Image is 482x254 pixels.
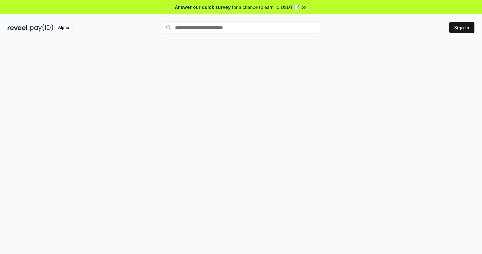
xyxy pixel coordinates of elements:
span: for a chance to earn 10 USDT 📝 [232,4,299,10]
img: pay_id [30,24,53,32]
span: Answer our quick survey [175,4,231,10]
img: reveel_dark [8,24,29,32]
button: Sign In [449,22,474,33]
div: Alpha [55,24,72,32]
